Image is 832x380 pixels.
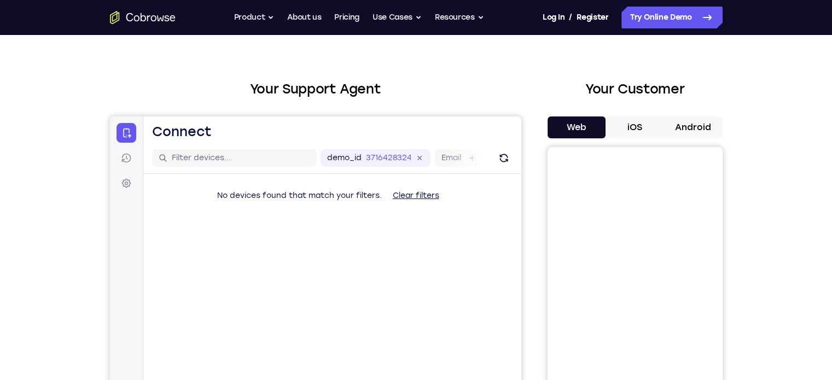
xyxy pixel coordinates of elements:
a: About us [287,7,321,28]
a: Try Online Demo [621,7,723,28]
a: Register [577,7,608,28]
button: Android [664,116,723,138]
button: Clear filters [274,68,338,90]
button: Use Cases [373,7,422,28]
a: Pricing [334,7,359,28]
h2: Your Customer [548,79,723,99]
h2: Your Support Agent [110,79,521,99]
button: Resources [435,7,484,28]
span: No devices found that match your filters. [107,74,272,84]
button: iOS [606,116,664,138]
span: / [569,11,572,24]
button: Product [234,7,275,28]
a: Log In [543,7,565,28]
a: Go to the home page [110,11,176,24]
button: Web [548,116,606,138]
button: 6-digit code [189,329,255,351]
